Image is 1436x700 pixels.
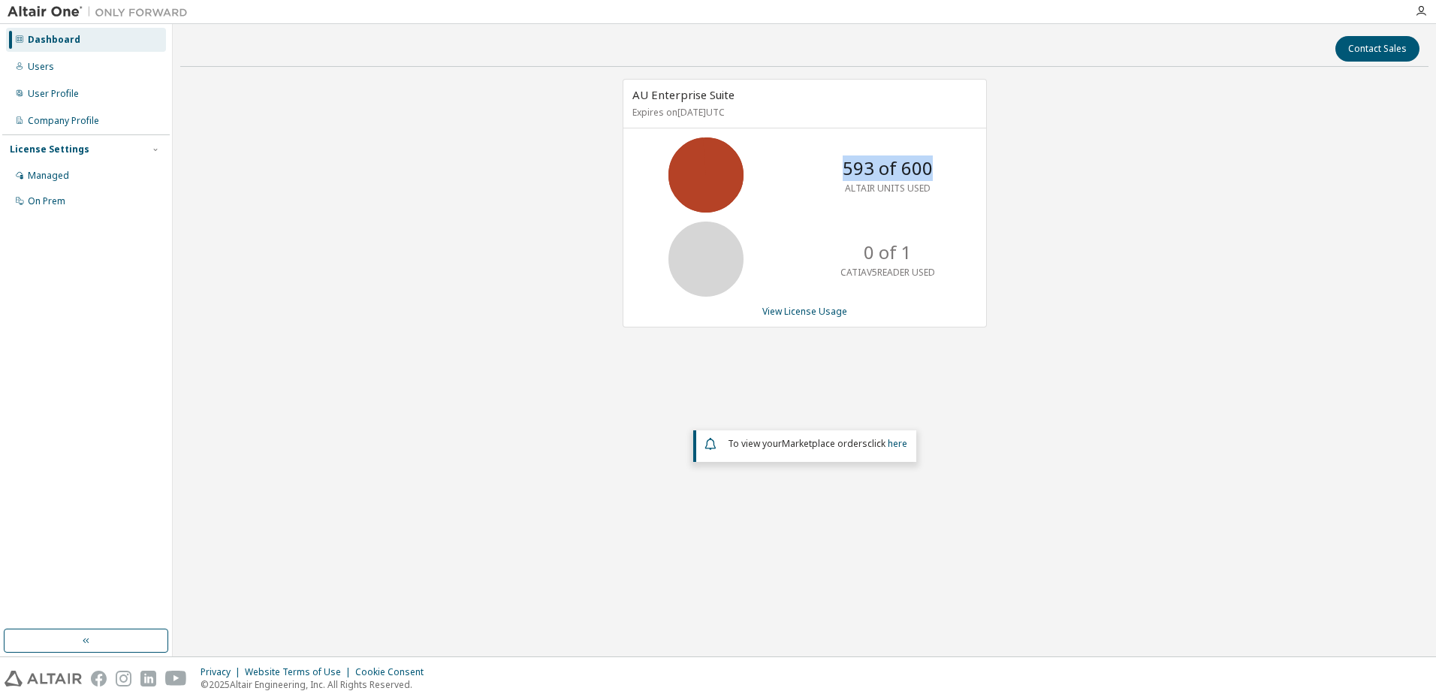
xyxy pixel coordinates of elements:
[91,671,107,686] img: facebook.svg
[140,671,156,686] img: linkedin.svg
[28,115,99,127] div: Company Profile
[201,666,245,678] div: Privacy
[201,678,433,691] p: © 2025 Altair Engineering, Inc. All Rights Reserved.
[28,34,80,46] div: Dashboard
[28,61,54,73] div: Users
[8,5,195,20] img: Altair One
[245,666,355,678] div: Website Terms of Use
[840,266,935,279] p: CATIAV5READER USED
[116,671,131,686] img: instagram.svg
[355,666,433,678] div: Cookie Consent
[782,437,867,450] em: Marketplace orders
[728,437,907,450] span: To view your click
[864,240,912,265] p: 0 of 1
[28,88,79,100] div: User Profile
[762,305,847,318] a: View License Usage
[28,195,65,207] div: On Prem
[843,155,933,181] p: 593 of 600
[632,106,973,119] p: Expires on [DATE] UTC
[5,671,82,686] img: altair_logo.svg
[632,87,735,102] span: AU Enterprise Suite
[845,182,931,195] p: ALTAIR UNITS USED
[28,170,69,182] div: Managed
[165,671,187,686] img: youtube.svg
[10,143,89,155] div: License Settings
[888,437,907,450] a: here
[1335,36,1419,62] button: Contact Sales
